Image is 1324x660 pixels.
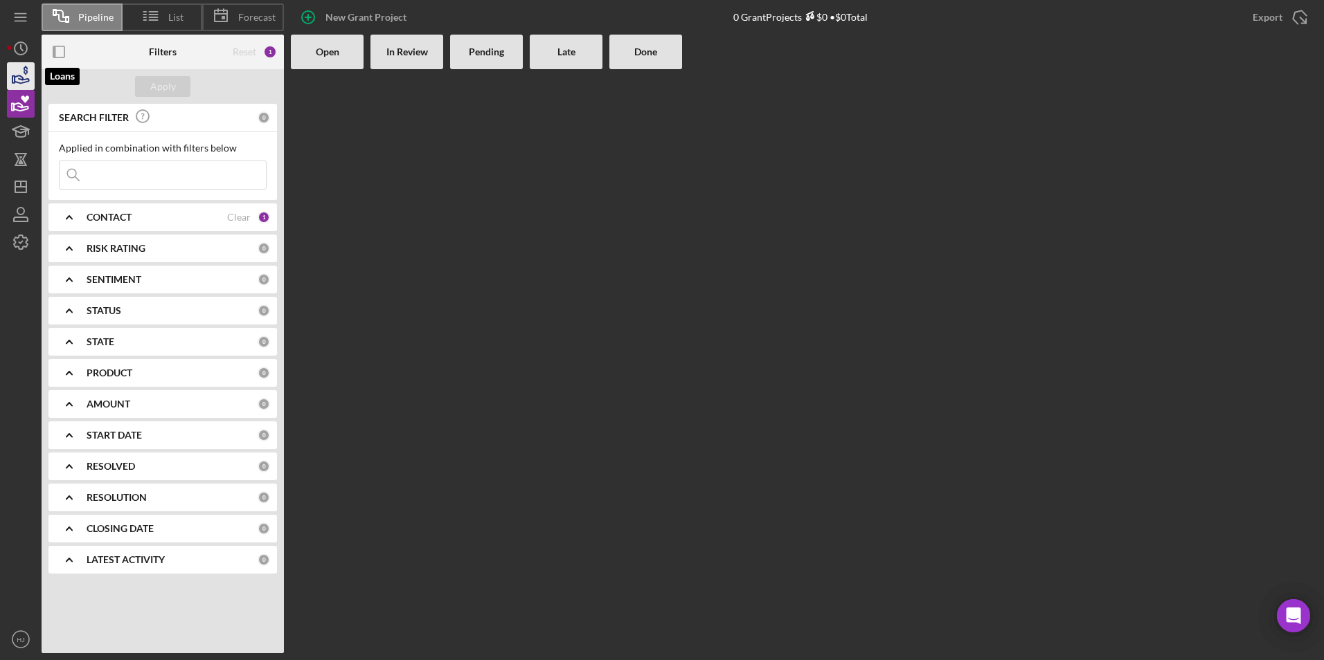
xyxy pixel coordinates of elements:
[87,336,114,347] b: STATE
[802,11,827,23] div: $0
[634,46,657,57] b: Done
[325,3,406,31] div: New Grant Project
[258,242,270,255] div: 0
[227,212,251,223] div: Clear
[87,305,121,316] b: STATUS
[258,304,270,317] div: 0
[17,636,25,643] text: HJ
[7,625,35,653] button: HJ
[386,46,428,57] b: In Review
[59,112,129,123] b: SEARCH FILTER
[258,522,270,535] div: 0
[258,460,270,473] div: 0
[557,46,575,57] b: Late
[469,46,504,57] b: Pending
[258,429,270,441] div: 0
[87,398,130,410] b: AMOUNT
[78,12,114,23] span: Pipeline
[238,12,276,23] span: Forecast
[87,367,132,378] b: PRODUCT
[258,273,270,286] div: 0
[59,143,267,154] div: Applied in combination with filters below
[258,553,270,566] div: 0
[87,554,165,565] b: LATEST ACTIVITY
[87,461,135,472] b: RESOLVED
[1277,599,1310,632] div: Open Intercom Messenger
[135,76,190,97] button: Apply
[87,243,145,254] b: RISK RATING
[87,274,141,285] b: SENTIMENT
[733,11,868,23] div: 0 Grant Projects • $0 Total
[87,212,132,223] b: CONTACT
[1253,3,1282,31] div: Export
[258,491,270,504] div: 0
[263,45,277,59] div: 1
[1239,3,1317,31] button: Export
[150,76,176,97] div: Apply
[316,46,339,57] b: Open
[168,12,184,23] span: List
[87,430,142,441] b: START DATE
[258,367,270,379] div: 0
[149,46,177,57] b: Filters
[87,492,147,503] b: RESOLUTION
[87,523,154,534] b: CLOSING DATE
[258,336,270,348] div: 0
[258,211,270,223] div: 1
[258,111,270,124] div: 0
[291,3,420,31] button: New Grant Project
[233,46,256,57] div: Reset
[258,398,270,410] div: 0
